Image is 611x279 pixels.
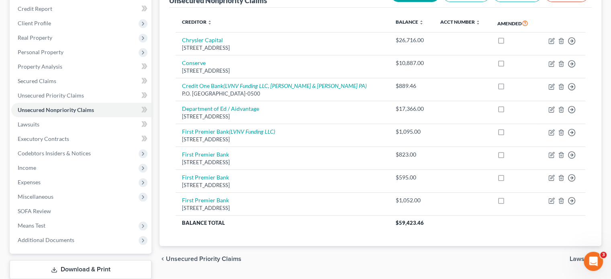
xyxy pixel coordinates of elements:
[584,252,603,271] iframe: Intercom live chat
[396,151,427,159] div: $823.00
[18,222,45,229] span: Means Test
[396,82,427,90] div: $889.46
[176,216,389,230] th: Balance Total
[11,117,151,132] a: Lawsuits
[182,82,367,89] a: Credit One Bank(LVNV Funding LLC, [PERSON_NAME] & [PERSON_NAME] PA)
[396,220,424,226] span: $59,423.46
[440,19,480,25] a: Acct Number unfold_more
[11,88,151,103] a: Unsecured Priority Claims
[182,113,383,120] div: [STREET_ADDRESS]
[570,256,601,262] button: Lawsuits chevron_right
[600,252,607,258] span: 3
[182,151,229,158] a: First Premier Bank
[182,159,383,166] div: [STREET_ADDRESS]
[18,5,52,12] span: Credit Report
[396,19,424,25] a: Balance unfold_more
[182,128,275,135] a: First Premier Bank(LVNV Funding LLC)
[166,256,241,262] span: Unsecured Priority Claims
[11,103,151,117] a: Unsecured Nonpriority Claims
[10,260,151,279] a: Download & Print
[476,20,480,25] i: unfold_more
[182,44,383,52] div: [STREET_ADDRESS]
[18,121,39,128] span: Lawsuits
[18,49,63,55] span: Personal Property
[11,204,151,218] a: SOFA Review
[18,193,53,200] span: Miscellaneous
[18,34,52,41] span: Real Property
[18,77,56,84] span: Secured Claims
[223,82,367,89] i: (LVNV Funding LLC, [PERSON_NAME] & [PERSON_NAME] PA)
[396,105,427,113] div: $17,366.00
[229,128,275,135] i: (LVNV Funding LLC)
[570,256,595,262] span: Lawsuits
[182,197,229,204] a: First Premier Bank
[207,20,212,25] i: unfold_more
[182,90,383,98] div: P.O. [GEOGRAPHIC_DATA]-0500
[182,59,206,66] a: Conserve
[182,174,229,181] a: First Premier Bank
[18,135,69,142] span: Executory Contracts
[18,92,84,99] span: Unsecured Priority Claims
[396,36,427,44] div: $26,716.00
[419,20,424,25] i: unfold_more
[18,63,62,70] span: Property Analysis
[396,173,427,181] div: $595.00
[159,256,166,262] i: chevron_left
[11,74,151,88] a: Secured Claims
[182,19,212,25] a: Creditor unfold_more
[18,208,51,214] span: SOFA Review
[182,105,259,112] a: Department of Ed / Aidvantage
[396,59,427,67] div: $10,887.00
[159,256,241,262] button: chevron_left Unsecured Priority Claims
[11,59,151,74] a: Property Analysis
[182,67,383,75] div: [STREET_ADDRESS]
[11,132,151,146] a: Executory Contracts
[11,2,151,16] a: Credit Report
[396,196,427,204] div: $1,052.00
[182,37,223,43] a: Chrysler Capital
[396,128,427,136] div: $1,095.00
[18,20,51,26] span: Client Profile
[491,14,538,33] th: Amended
[182,136,383,143] div: [STREET_ADDRESS]
[18,150,91,157] span: Codebtors Insiders & Notices
[182,204,383,212] div: [STREET_ADDRESS]
[18,106,94,113] span: Unsecured Nonpriority Claims
[182,181,383,189] div: [STREET_ADDRESS]
[18,164,36,171] span: Income
[18,236,74,243] span: Additional Documents
[18,179,41,185] span: Expenses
